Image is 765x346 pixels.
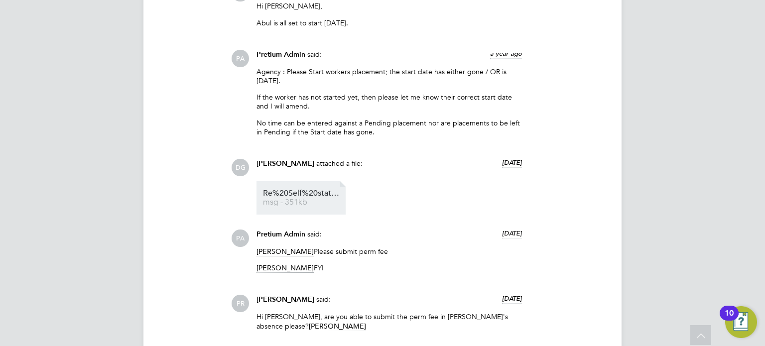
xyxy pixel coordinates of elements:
[256,50,305,59] span: Pretium Admin
[309,322,366,331] span: [PERSON_NAME]
[490,49,522,58] span: a year ago
[502,158,522,167] span: [DATE]
[316,159,363,168] span: attached a file:
[232,295,249,312] span: PR
[256,1,522,10] p: Hi [PERSON_NAME],
[256,247,522,256] p: Please submit perm fee
[232,50,249,67] span: PA
[256,18,522,27] p: Abul is all set to start [DATE].
[256,263,314,273] span: [PERSON_NAME]
[256,118,522,136] p: No time can be entered against a Pending placement nor are placements to be left in Pending if th...
[316,295,331,304] span: said:
[263,190,343,197] span: Re%20Self%20statement%20-%20DBS
[256,295,314,304] span: [PERSON_NAME]
[725,313,734,326] div: 10
[256,230,305,238] span: Pretium Admin
[725,306,757,338] button: Open Resource Center, 10 new notifications
[502,229,522,237] span: [DATE]
[502,294,522,303] span: [DATE]
[232,230,249,247] span: PA
[263,190,343,206] a: Re%20Self%20statement%20-%20DBS msg - 351kb
[232,159,249,176] span: DG
[256,159,314,168] span: [PERSON_NAME]
[256,93,522,111] p: If the worker has not started yet, then please let me know their correct start date and I will am...
[256,247,314,256] span: [PERSON_NAME]
[256,312,522,330] p: Hi [PERSON_NAME], are you able to submit the perm fee in [PERSON_NAME]'s absence please?
[256,263,522,272] p: FYI
[307,230,322,238] span: said:
[263,199,343,206] span: msg - 351kb
[256,67,522,85] p: Agency : Please Start workers placement; the start date has either gone / OR is [DATE].
[307,50,322,59] span: said:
